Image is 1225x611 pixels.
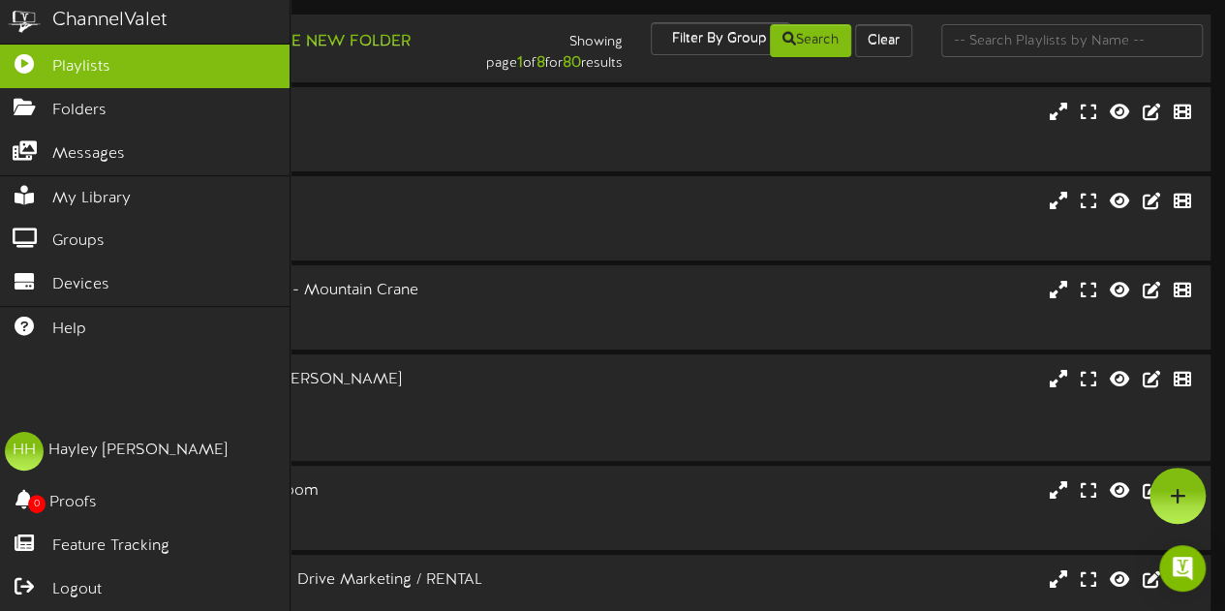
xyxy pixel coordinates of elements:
div: [PERSON_NAME] Suite [PERSON_NAME] [PERSON_NAME] [77,369,527,413]
div: # 10045 [77,319,527,335]
button: Filter By Group [651,22,790,55]
div: Level 4 - Suite 1 External - Drive Marketing / RENTAL [77,569,527,592]
div: [PERSON_NAME] Suite B [77,191,527,213]
span: Playlists [52,56,110,78]
button: Clear [855,24,912,57]
div: [PERSON_NAME] Suite C - Mountain Crane [77,280,527,302]
span: Folders [52,100,107,122]
strong: 1 [516,54,522,72]
div: Open Intercom Messenger [1159,545,1206,592]
span: Logout [52,579,102,601]
div: Landscape ( 16:9 ) [77,592,527,608]
button: Search [770,24,851,57]
div: # 9993 [77,519,527,535]
span: Feature Tracking [52,535,169,558]
div: Landscape ( 16:9 ) [77,124,527,140]
div: Landscape ( 16:9 ) [77,213,527,229]
div: HH [5,432,44,471]
strong: 8 [536,54,544,72]
span: Proofs [49,492,97,514]
span: Devices [52,274,109,296]
div: [PERSON_NAME] Suite A [77,102,527,124]
div: Portrait ( 9:16 ) [77,503,527,519]
div: # 10043 [77,140,527,157]
div: Landscape ( 16:9 ) [77,413,527,430]
div: Level 1 - Visitor Locker Room [77,480,527,503]
div: ChannelValet [52,7,168,35]
span: My Library [52,188,131,210]
span: Help [52,319,86,341]
span: 0 [28,495,46,513]
div: # 10046 [77,430,527,446]
div: Hayley [PERSON_NAME] [48,440,228,462]
strong: 80 [562,54,580,72]
div: Landscape ( 16:9 ) [77,302,527,319]
div: Showing page of for results [444,22,637,75]
span: Groups [52,230,105,253]
span: Messages [52,143,125,166]
div: # 10044 [77,229,527,246]
input: -- Search Playlists by Name -- [941,24,1203,57]
button: Create New Folder [224,30,416,54]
